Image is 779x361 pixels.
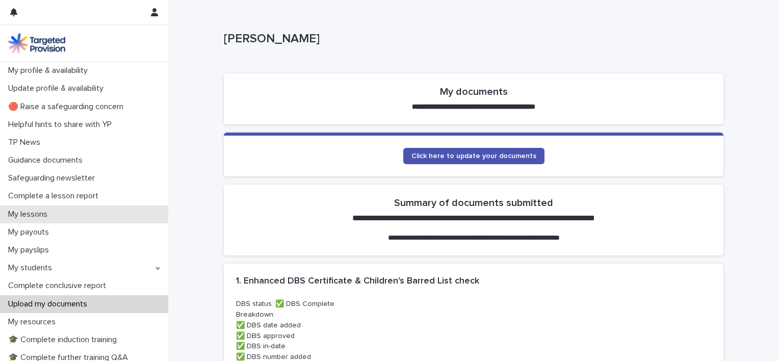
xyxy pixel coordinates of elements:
[4,299,95,309] p: Upload my documents
[4,138,48,147] p: TP News
[4,84,112,93] p: Update profile & availability
[4,281,114,291] p: Complete conclusive report
[4,210,56,219] p: My lessons
[4,263,60,273] p: My students
[4,191,107,201] p: Complete a lesson report
[236,276,479,287] h2: 1. Enhanced DBS Certificate & Children's Barred List check
[8,33,65,54] img: M5nRWzHhSzIhMunXDL62
[4,66,96,75] p: My profile & availability
[394,197,553,209] h2: Summary of documents submitted
[4,102,132,112] p: 🔴 Raise a safeguarding concern
[4,335,125,345] p: 🎓 Complete induction training
[403,148,544,164] a: Click here to update your documents
[4,173,103,183] p: Safeguarding newsletter
[4,317,64,327] p: My resources
[224,32,719,46] p: [PERSON_NAME]
[411,152,536,160] span: Click here to update your documents
[4,156,91,165] p: Guidance documents
[4,245,57,255] p: My payslips
[4,120,120,130] p: Helpful hints to share with YP
[440,86,508,98] h2: My documents
[4,227,57,237] p: My payouts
